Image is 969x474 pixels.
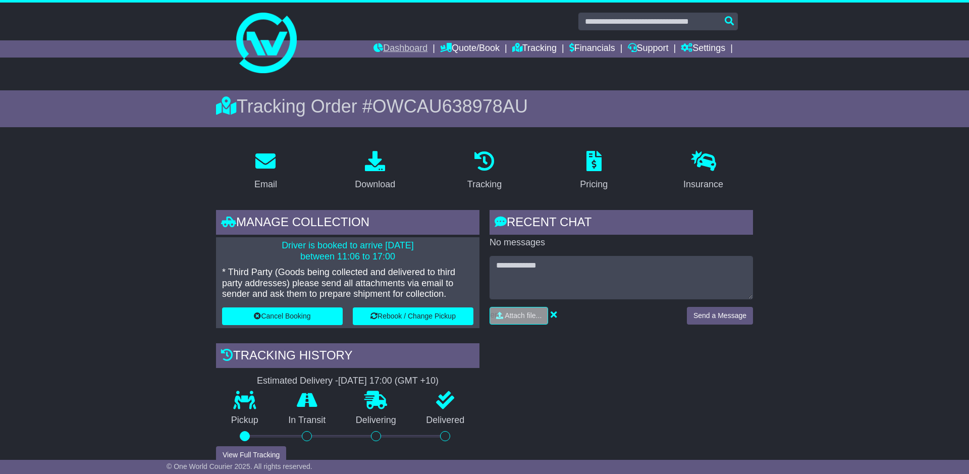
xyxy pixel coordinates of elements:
a: Dashboard [373,40,427,58]
a: Financials [569,40,615,58]
div: Estimated Delivery - [216,376,479,387]
a: Insurance [677,147,730,195]
span: OWCAU638978AU [372,96,528,117]
button: View Full Tracking [216,446,286,464]
div: Download [355,178,395,191]
p: * Third Party (Goods being collected and delivered to third party addresses) please send all atta... [222,267,473,300]
a: Download [348,147,402,195]
p: Driver is booked to arrive [DATE] between 11:06 to 17:00 [222,240,473,262]
p: No messages [490,237,753,248]
div: RECENT CHAT [490,210,753,237]
button: Send a Message [687,307,753,325]
a: Tracking [512,40,557,58]
p: In Transit [274,415,341,426]
p: Pickup [216,415,274,426]
div: Manage collection [216,210,479,237]
a: Email [248,147,284,195]
p: Delivering [341,415,411,426]
div: Pricing [580,178,608,191]
button: Cancel Booking [222,307,343,325]
div: Tracking Order # [216,95,753,117]
a: Quote/Book [440,40,500,58]
a: Settings [681,40,725,58]
span: © One World Courier 2025. All rights reserved. [167,462,312,470]
div: Tracking history [216,343,479,371]
div: Insurance [683,178,723,191]
div: Email [254,178,277,191]
a: Tracking [461,147,508,195]
a: Support [628,40,669,58]
p: Delivered [411,415,480,426]
div: Tracking [467,178,502,191]
div: [DATE] 17:00 (GMT +10) [338,376,439,387]
a: Pricing [573,147,614,195]
button: Rebook / Change Pickup [353,307,473,325]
